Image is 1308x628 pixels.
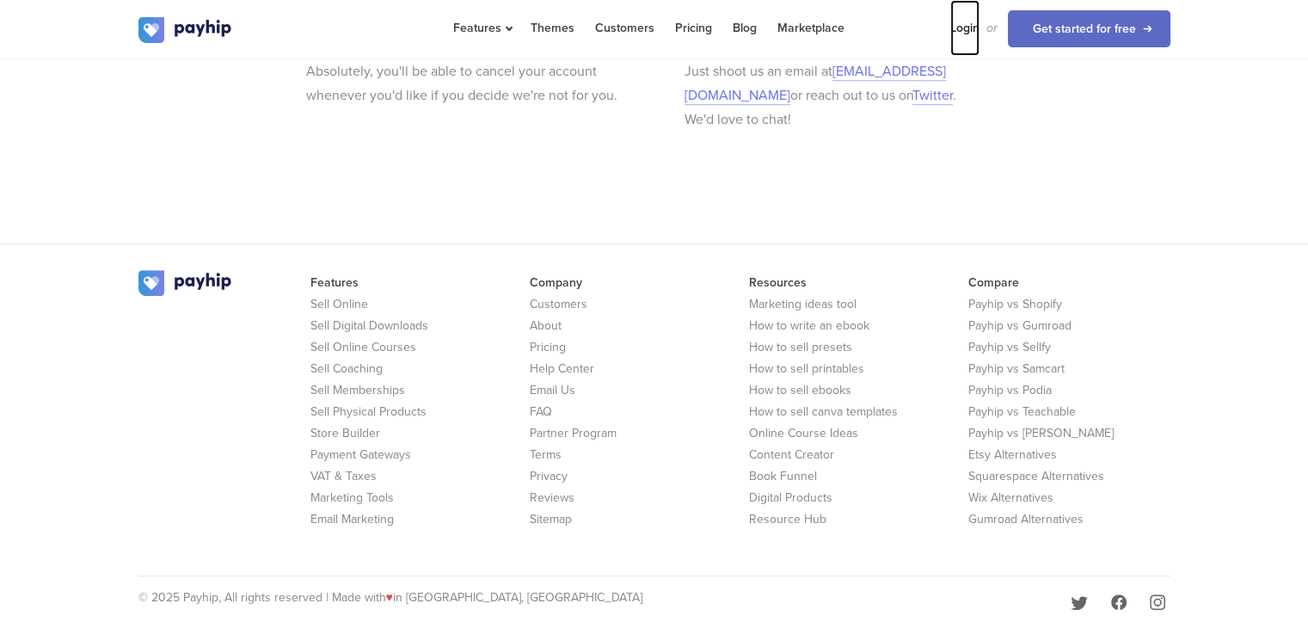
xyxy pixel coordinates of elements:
a: Squarespace Alternatives [968,469,1104,483]
a: Pricing [530,340,566,354]
a: Partner Program [530,426,617,440]
a: Payhip vs Podia [968,383,1052,397]
a: Email Marketing [310,512,394,526]
a: Sell Memberships [310,383,405,397]
a: How to sell canva templates [749,404,898,419]
a: Reviews [530,490,574,505]
img: logo.svg [138,17,233,43]
a: Terms [530,447,562,462]
a: Marketing ideas tool [749,297,857,311]
span: Features [453,21,510,35]
p: © 2025 Payhip, All rights reserved | Made with in [GEOGRAPHIC_DATA], [GEOGRAPHIC_DATA] [138,589,642,606]
a: Facebook [1106,589,1132,615]
li: Resources [749,274,951,292]
a: Privacy [530,469,568,483]
a: About [530,318,562,333]
a: Etsy Alternatives [968,447,1057,462]
a: Payhip vs Samcart [968,361,1065,376]
a: [EMAIL_ADDRESS][DOMAIN_NAME] [685,63,946,105]
li: Features [310,274,513,292]
a: Payhip vs Gumroad [968,318,1072,333]
a: Twitter [912,87,953,105]
a: Sell Physical Products [310,404,427,419]
a: Twitter [1065,589,1093,615]
a: Payhip vs [PERSON_NAME] [968,426,1114,440]
a: Digital Products [749,490,832,505]
a: Instagram [1145,589,1170,615]
a: Online Course Ideas [749,426,858,440]
img: logo.svg [138,270,233,296]
a: Marketing Tools [310,490,394,505]
a: Customers [530,297,587,311]
a: Sell Digital Downloads [310,318,428,333]
a: Email Us [530,383,575,397]
a: VAT & Taxes [310,469,377,483]
a: Book Funnel [749,469,817,483]
a: Content Creator [749,447,834,462]
a: Sell Coaching [310,361,383,376]
a: How to sell ebooks [749,383,851,397]
a: Payhip vs Teachable [968,404,1076,419]
p: Just shoot us an email at or reach out to us on . We'd love to chat! [685,59,987,132]
a: Payhip vs Shopify [968,297,1062,311]
p: Absolutely, you'll be able to cancel your account whenever you'd like if you decide we're not for... [306,59,624,108]
a: How to sell presets [749,340,852,354]
li: Company [530,274,732,292]
li: Compare [968,274,1170,292]
a: Payment Gateways [310,447,411,462]
a: Store Builder [310,426,380,440]
a: Help Center [530,361,594,376]
a: Sell Online [310,297,368,311]
a: Sitemap [530,512,572,526]
a: Sell Online Courses [310,340,416,354]
a: How to write an ebook [749,318,869,333]
a: Payhip vs Sellfy [968,340,1051,354]
a: Get started for free [1008,10,1170,47]
a: FAQ [530,404,552,419]
a: How to sell printables [749,361,864,376]
a: Gumroad Alternatives [968,512,1084,526]
a: Wix Alternatives [968,490,1053,505]
a: Resource Hub [749,512,826,526]
span: ♥ [386,590,393,605]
